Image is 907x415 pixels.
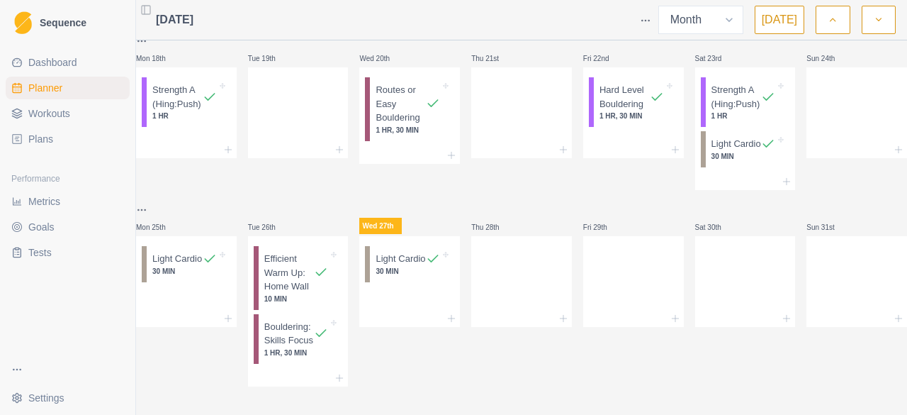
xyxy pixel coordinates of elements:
p: 1 HR [152,111,217,121]
a: Goals [6,216,130,238]
p: Sat 30th [695,222,738,233]
p: Wed 20th [359,53,402,64]
p: Mon 18th [136,53,179,64]
div: Bouldering: Skills Focus1 HR, 30 MIN [254,314,343,364]
span: Workouts [28,106,70,121]
p: Strength A (Hing:Push) [152,83,203,111]
span: Plans [28,132,53,146]
div: Light Cardio30 MIN [142,246,231,282]
p: Tue 19th [248,53,291,64]
p: Fri 22nd [583,53,626,64]
div: Routes or Easy Bouldering1 HR, 30 MIN [365,77,454,141]
p: Sat 23rd [695,53,738,64]
p: 30 MIN [711,151,776,162]
p: 30 MIN [376,266,440,277]
span: Tests [28,245,52,260]
p: 1 HR, 30 MIN [599,111,664,121]
a: Dashboard [6,51,130,74]
span: Metrics [28,194,60,209]
p: Light Cardio [376,252,425,266]
button: Settings [6,387,130,409]
p: Mon 25th [136,222,179,233]
span: Planner [28,81,62,95]
p: Efficient Warm Up: Home Wall [264,252,315,294]
div: Strength A (Hing:Push)1 HR [701,77,790,127]
img: Logo [14,11,32,35]
p: 1 HR [711,111,776,121]
span: [DATE] [156,11,193,28]
a: Plans [6,128,130,150]
a: LogoSequence [6,6,130,40]
div: Strength A (Hing:Push)1 HR [142,77,231,127]
div: Hard Level Bouldering1 HR, 30 MIN [589,77,678,127]
p: Bouldering: Skills Focus [264,320,315,348]
span: Dashboard [28,55,77,70]
p: Thu 28th [471,222,514,233]
div: Light Cardio30 MIN [365,246,454,282]
a: Tests [6,241,130,264]
p: Thu 21st [471,53,514,64]
p: 30 MIN [152,266,217,277]
button: [DATE] [755,6,804,34]
a: Metrics [6,190,130,213]
p: 1 HR, 30 MIN [264,348,329,358]
p: Routes or Easy Bouldering [376,83,426,125]
p: Strength A (Hing:Push) [711,83,762,111]
p: Light Cardio [711,137,761,151]
span: Goals [28,220,55,234]
p: Fri 29th [583,222,626,233]
p: Tue 26th [248,222,291,233]
p: Light Cardio [152,252,202,266]
p: Sun 24th [806,53,849,64]
p: 1 HR, 30 MIN [376,125,440,135]
span: Sequence [40,18,86,28]
a: Workouts [6,102,130,125]
p: Hard Level Bouldering [599,83,650,111]
p: Wed 27th [359,218,402,234]
div: Performance [6,167,130,190]
a: Planner [6,77,130,99]
p: Sun 31st [806,222,849,233]
div: Light Cardio30 MIN [701,131,790,167]
div: Efficient Warm Up: Home Wall10 MIN [254,246,343,310]
p: 10 MIN [264,294,329,304]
